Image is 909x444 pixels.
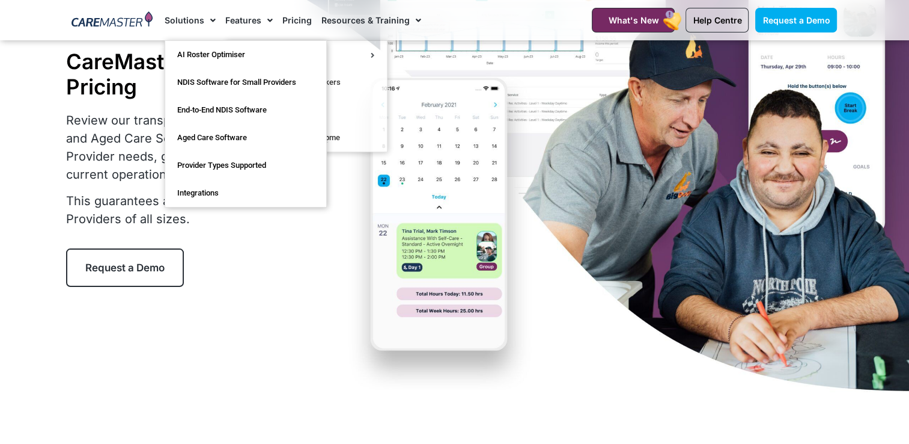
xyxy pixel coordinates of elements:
a: Integrations [165,179,326,207]
span: Request a Demo [762,15,830,25]
a: Help Centre [686,8,749,32]
a: Request a Demo [755,8,837,32]
a: What's New [592,8,675,32]
span: Request a Demo [85,262,165,274]
p: This guarantees a cost-effective solution for Providers of all sizes. [66,192,336,228]
span: Help Centre [693,15,741,25]
a: Provider Types Supported [165,152,326,179]
a: Request a Demo [66,248,184,287]
ul: Solutions [165,40,327,208]
img: CareMaster Logo [71,11,153,29]
a: End-to-End NDIS Software [165,96,326,124]
span: What's New [608,15,658,25]
a: Aged Care Software [165,124,326,152]
a: AI Roster Optimiser [165,41,326,69]
p: Review our transparent pricing tiers for NDIS and Aged Care Software, customised to meet Provider... [66,111,336,183]
h1: CareMaster Platform Pricing [66,49,336,99]
a: NDIS Software for Small Providers [165,69,326,96]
